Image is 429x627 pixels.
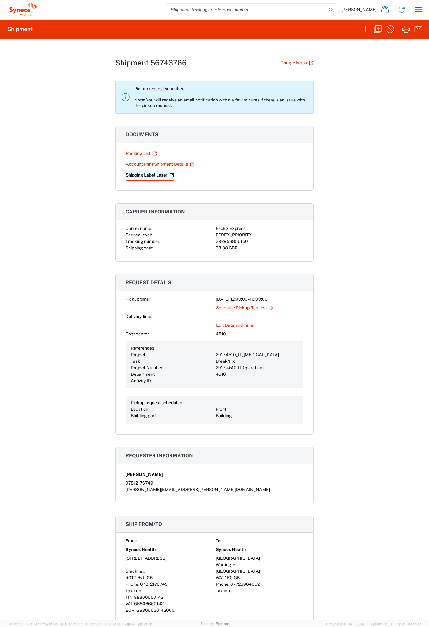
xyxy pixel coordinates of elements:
[216,245,303,251] div: 33.88 GBP
[126,588,142,593] span: Tax info:
[216,538,221,543] span: To:
[126,601,133,606] span: VAT
[131,413,156,418] span: Building part
[216,358,298,365] div: Break/Fix
[126,297,150,302] span: Pickup time:
[131,358,213,365] div: Task
[126,453,193,459] span: Requester information
[140,582,168,587] span: 07812176749
[234,575,240,580] span: GB
[230,582,260,587] span: 07726964052
[131,400,182,405] span: Pickup request scheduled
[216,352,298,358] div: 2017.4510_IT_[MEDICAL_DATA]
[126,521,162,527] span: Ship from/to
[126,471,163,478] span: [PERSON_NAME]
[341,7,377,12] span: [PERSON_NAME]
[126,480,303,486] div: 07812176749
[216,232,303,238] div: FEDEX_PRIORITY
[131,352,213,358] div: Project
[216,546,246,553] span: Syneos Health
[216,622,232,625] a: Feedback
[126,575,146,580] span: RG12 7NU
[126,232,152,237] span: Service level:
[216,562,303,568] div: Warrington
[126,569,145,574] span: Bracknell
[134,86,308,108] p: Pickup request submitted. Note: You will receive an email notification within a few minutes if th...
[126,280,171,285] span: Request details
[126,209,185,215] span: Carrier information
[126,608,135,613] span: EORI
[126,538,137,543] span: From:
[126,170,174,181] a: Shipping Label Laser
[126,159,195,170] a: Account Print Shipment Details
[126,595,133,600] span: TIN
[136,608,175,613] span: GB806650142000
[126,555,213,562] div: [STREET_ADDRESS]
[57,622,83,626] span: [DATE] 09:50:32
[216,588,232,593] span: Tax info:
[216,365,298,371] div: 2017 4510-IT Operations
[216,302,274,313] a: Schedule Pickup Request
[126,582,139,587] span: Phone:
[131,371,213,378] div: Department
[126,226,152,231] span: Carrier name:
[216,331,303,337] div: 4510
[216,407,226,412] span: Front
[216,378,298,384] div: .
[146,575,147,580] span: ,
[216,238,303,245] div: 392953856150
[216,313,303,320] div: -
[216,320,254,331] a: Edit Date and Time
[126,148,157,159] a: Packing List
[126,239,160,244] span: Tracking number:
[216,413,232,418] span: Building
[126,486,303,493] div: [PERSON_NAME][EMAIL_ADDRESS][PERSON_NAME][DOMAIN_NAME]
[126,314,152,319] span: Delivery time:
[216,371,298,378] div: 4510
[115,58,187,67] h1: Shipment 56743766
[280,57,314,68] a: Google Maps
[134,601,164,606] span: GB806650142
[126,132,158,137] span: Documents
[166,4,327,16] input: Shipment, tracking or reference number
[126,331,149,336] span: Cost center
[128,622,153,626] span: [DATE] 10:20:09
[7,622,83,626] span: Server: 2025.18.0-659fc4323ef
[126,546,156,553] span: Syneos Health
[216,582,229,587] span: Phone:
[131,365,213,371] div: Project Number
[216,225,303,232] div: FedEx Express
[7,25,33,33] h2: Shipment
[131,346,154,351] span: References
[216,569,260,574] span: [GEOGRAPHIC_DATA]
[147,575,153,580] span: GB
[216,296,303,302] div: [DATE] 12:00:00 - 16:00:00
[86,622,153,626] span: Client: 2025.18.0-27d3021
[131,407,148,412] span: Location
[200,622,216,625] a: Support
[131,378,213,384] div: Activity ID
[326,621,422,627] span: Copyright © [DATE]-[DATE] Agistix Inc., All Rights Reserved
[134,595,163,600] span: GB806650142
[216,555,303,562] div: [GEOGRAPHIC_DATA]
[126,245,153,250] span: Shipping cost
[216,575,233,580] span: WA1 1RG
[233,575,234,580] span: ,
